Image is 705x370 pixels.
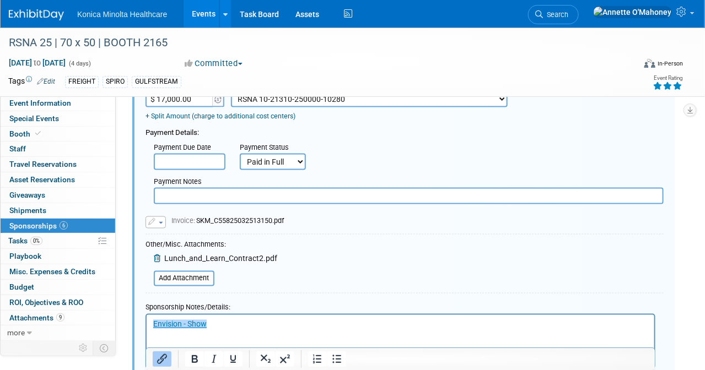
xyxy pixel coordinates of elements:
[74,341,93,355] td: Personalize Event Tab Strip
[657,59,683,68] div: In-Person
[9,160,77,168] span: Travel Reservations
[9,144,26,153] span: Staff
[30,237,42,245] span: 0%
[9,206,46,215] span: Shipments
[1,264,115,279] a: Misc. Expenses & Credits
[8,58,66,68] span: [DATE] [DATE]
[204,351,223,367] button: Italic
[56,313,64,322] span: 9
[327,351,346,367] button: Bullet list
[9,114,59,123] span: Special Events
[9,175,75,184] span: Asset Reservations
[5,33,626,53] div: RSNA 25 | 70 x 50 | BOOTH 2165
[146,240,277,253] div: Other/Misc. Attachments:
[653,75,682,81] div: Event Rating
[164,254,277,263] span: Lunch_and_Learn_Contract2.pdf
[146,122,664,138] div: Payment Details:
[35,130,41,137] i: Booth reservation complete
[1,111,115,126] a: Special Events
[9,267,95,276] span: Misc. Expenses & Credits
[68,60,91,67] span: (4 days)
[147,315,654,363] iframe: Rich Text Area
[103,76,128,88] div: SPIRO
[60,221,68,230] span: 6
[8,75,55,88] td: Tags
[9,221,68,230] span: Sponsorships
[171,217,284,225] span: SKM_C55825032513150.pdf
[9,9,64,20] img: ExhibitDay
[1,233,115,248] a: Tasks0%
[224,351,243,367] button: Underline
[77,10,167,19] span: Konica Minolta Healthcare
[584,57,683,74] div: Event Format
[8,236,42,245] span: Tasks
[9,298,83,307] span: ROI, Objectives & ROO
[528,5,579,24] a: Search
[1,142,115,156] a: Staff
[644,59,655,68] img: Format-Inperson.png
[1,157,115,172] a: Travel Reservations
[1,172,115,187] a: Asset Reservations
[1,127,115,142] a: Booth
[65,76,99,88] div: FREIGHT
[9,129,43,138] span: Booth
[146,298,655,314] div: Sponsorship Notes/Details:
[146,112,295,120] a: + Split Amount (charge to additional cost centers)
[9,191,45,199] span: Giveaways
[9,99,71,107] span: Event Information
[1,188,115,203] a: Giveaways
[9,252,41,260] span: Playbook
[181,58,247,69] button: Committed
[9,282,34,291] span: Budget
[7,328,25,337] span: more
[240,143,314,154] div: Payment Status
[593,6,672,18] img: Annette O'Mahoney
[1,219,115,233] a: Sponsorships6
[9,313,64,322] span: Attachments
[185,351,204,367] button: Bold
[171,217,196,225] span: Invoice:
[1,280,115,295] a: Budget
[1,96,115,111] a: Event Information
[154,143,223,154] div: Payment Due Date
[543,10,568,19] span: Search
[154,177,664,188] div: Payment Notes
[37,78,55,85] a: Edit
[308,351,327,367] button: Numbered list
[93,341,116,355] td: Toggle Event Tabs
[132,76,181,88] div: GULFSTREAM
[1,249,115,264] a: Playbook
[153,351,171,367] button: Insert/edit link
[32,58,42,67] span: to
[1,325,115,340] a: more
[256,351,275,367] button: Subscript
[1,311,115,325] a: Attachments9
[276,351,294,367] button: Superscript
[1,203,115,218] a: Shipments
[1,295,115,310] a: ROI, Objectives & ROO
